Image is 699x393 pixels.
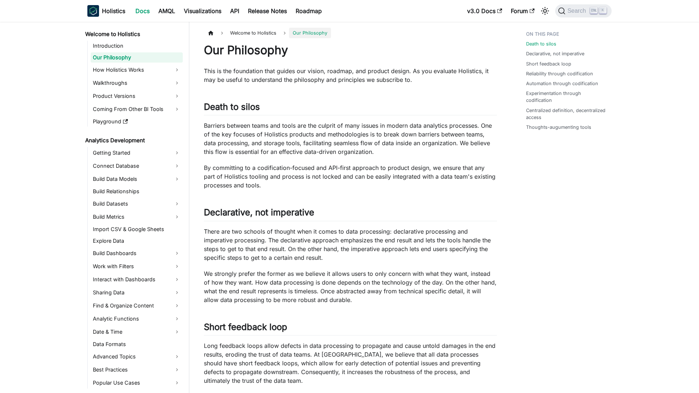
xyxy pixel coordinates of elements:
a: Date & Time [91,326,183,338]
a: Visualizations [179,5,226,17]
a: Declarative, not imperative [526,50,584,57]
a: Short feedback loop [526,60,571,67]
a: Death to silos [526,40,556,47]
p: By committing to a codification-focused and API-first approach to product design, we ensure that ... [204,163,497,190]
a: Sharing Data [91,287,183,298]
a: Build Metrics [91,211,183,223]
a: Coming From Other BI Tools [91,103,183,115]
kbd: K [599,7,607,14]
a: Roadmap [291,5,326,17]
a: Home page [204,28,218,38]
a: Build Dashboards [91,247,183,259]
nav: Docs sidebar [80,22,189,393]
a: Build Datasets [91,198,183,210]
a: Interact with Dashboards [91,274,183,285]
a: Popular Use Cases [91,377,183,389]
span: Welcome to Holistics [226,28,280,38]
p: Long feedback loops allow defects in data processing to propagate and cause untold damages in the... [204,341,497,385]
span: Our Philosophy [289,28,331,38]
a: Explore Data [91,236,183,246]
a: Our Philosophy [91,52,183,63]
a: Reliability through codification [526,70,593,77]
a: API [226,5,244,17]
a: Docs [131,5,154,17]
a: AMQL [154,5,179,17]
a: HolisticsHolistics [87,5,125,17]
p: This is the foundation that guides our vision, roadmap, and product design. As you evaluate Holis... [204,67,497,84]
img: Holistics [87,5,99,17]
button: Switch between dark and light mode (currently light mode) [539,5,551,17]
a: Build Data Models [91,173,183,185]
p: There are two schools of thought when it comes to data processing: declarative processing and imp... [204,227,497,262]
nav: Breadcrumbs [204,28,497,38]
a: Analytics Development [83,135,183,146]
h2: Short feedback loop [204,322,497,336]
a: Work with Filters [91,261,183,272]
a: Welcome to Holistics [83,29,183,39]
button: Search (Ctrl+K) [555,4,612,17]
a: Connect Database [91,160,183,172]
a: Import CSV & Google Sheets [91,224,183,234]
a: Build Relationships [91,186,183,196]
span: Search [565,8,591,14]
a: Automation through codification [526,80,598,87]
a: Playground [91,116,183,127]
p: We strongly prefer the former as we believe it allows users to only concern with what they want, ... [204,269,497,304]
a: Walkthroughs [91,77,183,89]
h1: Our Philosophy [204,43,497,57]
a: Centralized definition, decentralized access [526,107,607,121]
h2: Declarative, not imperative [204,207,497,221]
a: Analytic Functions [91,313,183,325]
h2: Death to silos [204,102,497,115]
a: v3.0 Docs [463,5,506,17]
a: Getting Started [91,147,183,159]
a: Thoughts-augumenting tools [526,124,591,131]
a: Experimentation through codification [526,90,607,104]
a: How Holistics Works [91,64,183,76]
b: Holistics [102,7,125,15]
a: Release Notes [244,5,291,17]
a: Data Formats [91,339,183,349]
a: Best Practices [91,364,183,376]
a: Find & Organize Content [91,300,183,311]
a: Advanced Topics [91,351,183,362]
a: Forum [506,5,539,17]
p: Barriers between teams and tools are the culprit of many issues in modern data analytics processe... [204,121,497,156]
a: Introduction [91,41,183,51]
a: Product Versions [91,90,183,102]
